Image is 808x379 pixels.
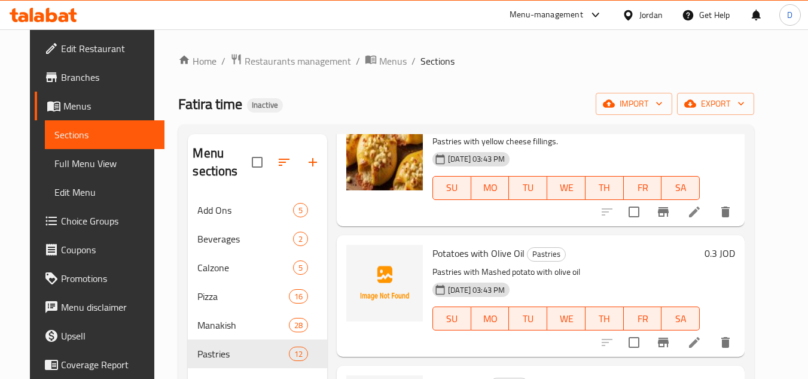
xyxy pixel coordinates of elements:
[294,234,307,245] span: 2
[365,53,407,69] a: Menus
[61,214,155,228] span: Choice Groups
[661,307,700,331] button: SA
[289,348,307,360] span: 12
[509,307,547,331] button: TU
[63,99,155,113] span: Menus
[621,330,647,355] span: Select to update
[45,149,165,178] a: Full Menu View
[687,335,702,350] a: Edit menu item
[289,318,308,332] div: items
[528,247,565,261] span: Pastries
[629,179,657,196] span: FR
[178,54,217,68] a: Home
[221,54,225,68] li: /
[586,307,624,331] button: TH
[188,191,327,373] nav: Menu sections
[514,310,542,328] span: TU
[54,128,155,142] span: Sections
[61,329,155,343] span: Upsell
[590,179,619,196] span: TH
[432,307,471,331] button: SU
[197,232,293,246] span: Beverages
[35,322,165,350] a: Upsell
[514,179,542,196] span: TU
[596,93,672,115] button: import
[193,144,252,180] h2: Menu sections
[432,265,700,280] p: Pastries with Mashed potato with olive oil
[639,8,663,22] div: Jordan
[289,347,308,361] div: items
[188,196,327,225] div: Add Ons5
[624,176,662,200] button: FR
[476,179,505,196] span: MO
[197,289,288,304] span: Pizza
[711,198,740,226] button: delete
[178,90,242,117] span: Fatira time
[624,307,662,331] button: FR
[432,244,525,262] span: Potatoes with Olive Oil
[677,93,754,115] button: export
[245,150,270,175] span: Select all sections
[197,318,288,332] span: Manakish
[294,262,307,274] span: 5
[420,54,455,68] span: Sections
[787,8,792,22] span: D
[188,282,327,311] div: Pizza16
[294,205,307,216] span: 5
[438,179,466,196] span: SU
[35,207,165,235] a: Choice Groups
[188,339,327,368] div: Pastries12
[510,8,583,22] div: Menu-management
[61,242,155,257] span: Coupons
[293,232,308,246] div: items
[432,176,471,200] button: SU
[687,96,745,111] span: export
[245,54,351,68] span: Restaurants management
[590,310,619,328] span: TH
[547,176,586,200] button: WE
[298,148,327,177] button: Add section
[35,63,165,92] a: Branches
[649,198,678,226] button: Branch-specific-item
[379,54,407,68] span: Menus
[438,310,466,328] span: SU
[293,203,308,217] div: items
[61,271,155,286] span: Promotions
[605,96,663,111] span: import
[35,235,165,264] a: Coupons
[666,179,695,196] span: SA
[35,34,165,63] a: Edit Restaurant
[471,176,510,200] button: MO
[247,100,283,110] span: Inactive
[197,347,288,361] span: Pastries
[471,307,510,331] button: MO
[35,264,165,293] a: Promotions
[666,310,695,328] span: SA
[356,54,360,68] li: /
[270,148,298,177] span: Sort sections
[61,357,155,372] span: Coverage Report
[346,245,423,322] img: Potatoes with Olive Oil
[432,134,700,149] p: Pastries with yellow cheese fillings.
[629,310,657,328] span: FR
[54,185,155,199] span: Edit Menu
[35,92,165,120] a: Menus
[509,176,547,200] button: TU
[45,178,165,207] a: Edit Menu
[346,114,423,190] img: Yellow Cheese
[547,307,586,331] button: WE
[552,310,581,328] span: WE
[289,320,307,331] span: 28
[552,179,581,196] span: WE
[586,176,624,200] button: TH
[197,260,293,275] span: Calzone
[711,328,740,357] button: delete
[35,293,165,322] a: Menu disclaimer
[61,70,155,84] span: Branches
[230,53,351,69] a: Restaurants management
[247,98,283,113] div: Inactive
[188,253,327,282] div: Calzone5
[197,203,293,217] span: Add Ons
[443,153,510,165] span: [DATE] 03:43 PM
